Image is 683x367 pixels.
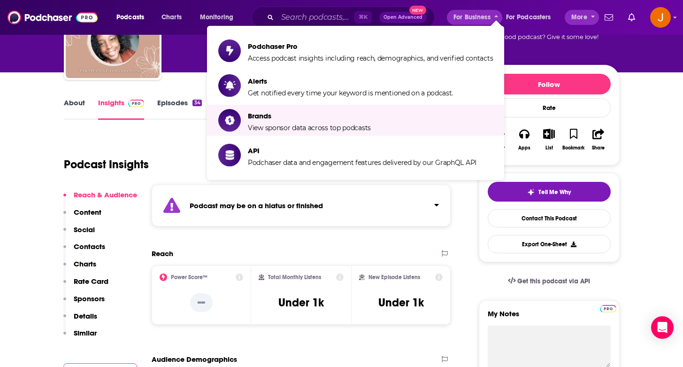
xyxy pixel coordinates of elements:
[74,225,95,234] p: Social
[651,316,674,339] div: Open Intercom Messenger
[592,145,605,151] div: Share
[277,10,354,25] input: Search podcasts, credits, & more...
[537,123,561,156] button: List
[192,100,201,106] div: 34
[527,188,535,196] img: tell me why sparkle
[248,124,371,132] span: View sponsor data across top podcasts
[190,201,323,210] strong: Podcast may be on a hiatus or finished
[624,9,639,25] a: Show notifications dropdown
[488,182,611,202] button: tell me why sparkleTell Me Why
[586,123,610,156] button: Share
[63,208,101,225] button: Content
[152,355,237,364] h2: Audience Demographics
[545,145,553,151] div: List
[650,7,671,28] span: Logged in as justine87181
[63,242,105,259] button: Contacts
[74,328,97,337] p: Similar
[74,259,96,268] p: Charts
[248,89,453,97] span: Get notified every time your keyword is mentioned on a podcast.
[409,6,426,15] span: New
[74,208,101,217] p: Content
[268,274,321,281] h2: Total Monthly Listens
[500,270,598,293] a: Get this podcast via API
[538,188,571,196] span: Tell Me Why
[354,11,372,23] span: ⌘ K
[378,296,424,310] h3: Under 1k
[562,145,584,151] div: Bookmark
[248,146,476,155] span: API
[74,190,137,199] p: Reach & Audience
[447,10,502,25] button: close menu
[98,98,145,120] a: InsightsPodchaser Pro
[64,157,149,172] h1: Podcast Insights
[248,158,476,167] span: Podchaser data and engagement features delivered by our GraphQL API
[248,54,493,62] span: Access podcast insights including reach, demographics, and verified contacts
[488,309,611,326] label: My Notes
[63,225,95,242] button: Social
[8,8,98,26] img: Podchaser - Follow, Share and Rate Podcasts
[248,111,371,120] span: Brands
[600,304,616,312] a: Pro website
[116,11,144,24] span: Podcasts
[379,12,427,23] button: Open AdvancedNew
[248,42,493,51] span: Podchaser Pro
[512,123,537,156] button: Apps
[63,277,108,294] button: Rate Card
[488,98,611,117] div: Rate
[63,294,105,312] button: Sponsors
[488,235,611,253] button: Export One-Sheet
[128,100,145,107] img: Podchaser Pro
[74,312,97,320] p: Details
[152,249,173,258] h2: Reach
[63,259,96,277] button: Charts
[488,209,611,227] a: Contact This Podcast
[110,10,156,25] button: open menu
[488,74,611,94] button: Follow
[565,10,599,25] button: open menu
[500,33,599,40] span: Good podcast? Give it some love!
[74,294,105,303] p: Sponsors
[368,274,420,281] h2: New Episode Listens
[561,123,586,156] button: Bookmark
[601,9,617,25] a: Show notifications dropdown
[506,11,551,24] span: For Podcasters
[261,7,444,28] div: Search podcasts, credits, & more...
[600,305,616,312] img: Podchaser Pro
[64,98,85,120] a: About
[193,10,246,25] button: open menu
[453,11,491,24] span: For Business
[500,10,565,25] button: open menu
[517,277,590,285] span: Get this podcast via API
[63,312,97,329] button: Details
[171,274,207,281] h2: Power Score™
[650,7,671,28] img: User Profile
[278,296,324,310] h3: Under 1k
[650,7,671,28] button: Show profile menu
[384,15,422,20] span: Open Advanced
[248,77,453,86] span: Alerts
[74,277,108,286] p: Rate Card
[190,293,213,312] p: --
[518,145,530,151] div: Apps
[63,190,137,208] button: Reach & Audience
[571,11,587,24] span: More
[157,98,201,120] a: Episodes34
[161,11,182,24] span: Charts
[63,328,97,346] button: Similar
[152,185,451,226] section: Click to expand status details
[155,10,187,25] a: Charts
[200,11,233,24] span: Monitoring
[74,242,105,251] p: Contacts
